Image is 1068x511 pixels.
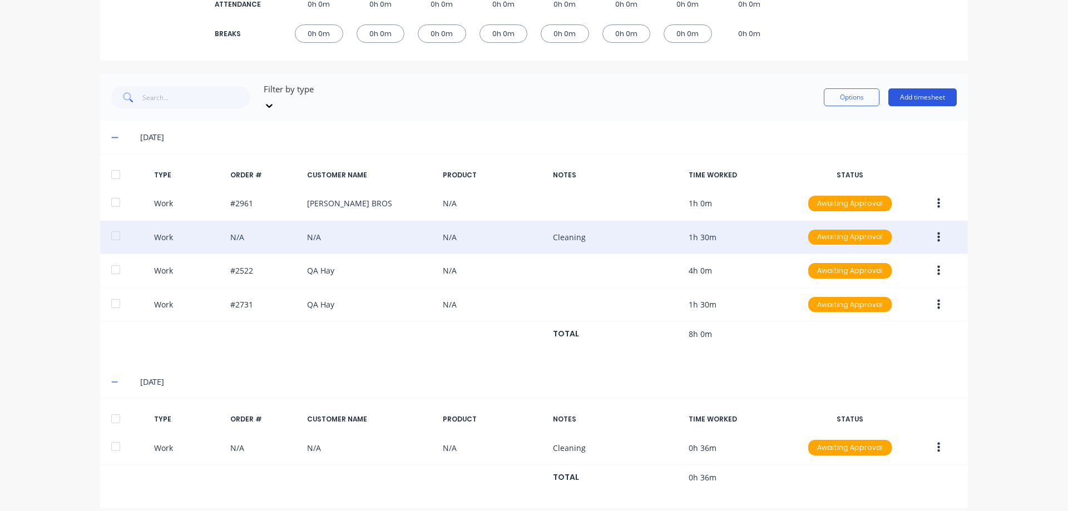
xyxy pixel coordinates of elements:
div: Awaiting Approval [808,230,892,245]
div: ORDER # [230,414,298,424]
div: STATUS [799,170,901,180]
div: TIME WORKED [689,170,790,180]
div: NOTES [553,170,680,180]
div: Awaiting Approval [808,440,892,455]
div: 0h 0m [418,24,466,43]
div: 0h 0m [479,24,528,43]
div: CUSTOMER NAME [307,414,434,424]
div: 0h 0m [357,24,405,43]
div: TYPE [154,170,222,180]
div: Awaiting Approval [808,263,892,279]
div: [DATE] [140,376,957,388]
div: STATUS [799,414,901,424]
div: 0h 0m [725,24,774,43]
button: Options [824,88,879,106]
div: 0h 0m [602,24,651,43]
div: TYPE [154,414,222,424]
div: PRODUCT [443,414,544,424]
div: BREAKS [215,29,259,39]
div: PRODUCT [443,170,544,180]
div: TIME WORKED [689,414,790,424]
div: ORDER # [230,170,298,180]
div: 0h 0m [664,24,712,43]
div: 0h 0m [295,24,343,43]
button: Add timesheet [888,88,957,106]
div: [DATE] [140,131,957,143]
div: Awaiting Approval [808,196,892,211]
div: Awaiting Approval [808,297,892,312]
div: CUSTOMER NAME [307,170,434,180]
div: NOTES [553,414,680,424]
input: Search... [142,86,251,108]
div: 0h 0m [541,24,589,43]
